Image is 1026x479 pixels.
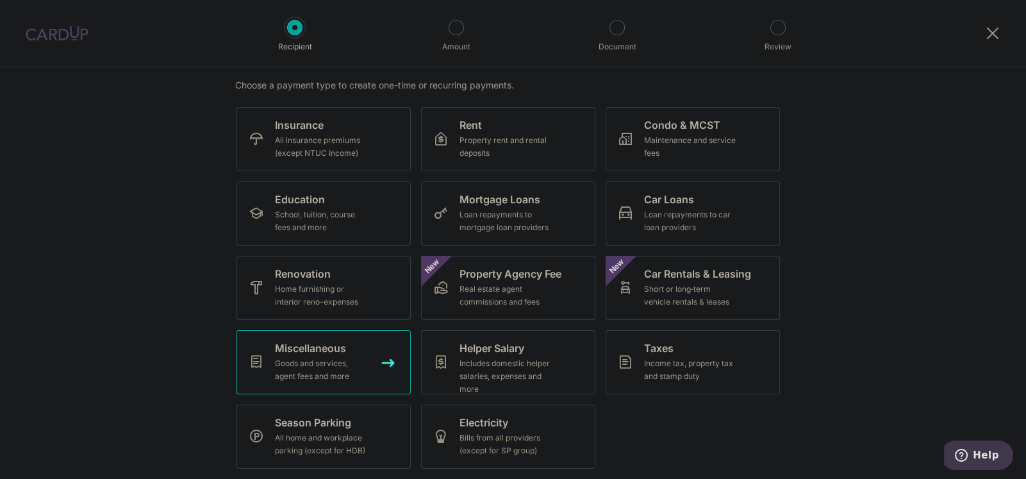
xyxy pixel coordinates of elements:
span: Electricity [459,415,508,430]
span: Renovation [275,266,331,282]
a: InsuranceAll insurance premiums (except NTUC Income) [236,107,411,171]
div: All home and workplace parking (except for HDB) [275,432,367,457]
iframe: Opens a widget where you can find more information [944,441,1013,473]
span: Helper Salary [459,340,524,356]
div: All insurance premiums (except NTUC Income) [275,134,367,160]
p: Amount [409,40,504,53]
div: Income tax, property tax and stamp duty [644,357,736,383]
div: Loan repayments to car loan providers [644,208,736,234]
a: Helper SalaryIncludes domestic helper salaries, expenses and more [421,330,595,394]
a: TaxesIncome tax, property tax and stamp duty [606,330,780,394]
span: Season Parking [275,415,351,430]
span: Taxes [644,340,674,356]
div: School, tuition, course fees and more [275,208,367,234]
span: Rent [459,117,482,133]
span: Insurance [275,117,324,133]
span: Property Agency Fee [459,266,561,282]
div: Home furnishing or interior reno-expenses [275,283,367,308]
a: MiscellaneousGoods and services, agent fees and more [236,330,411,394]
div: Property rent and rental deposits [459,134,552,160]
a: Mortgage LoansLoan repayments to mortgage loan providers [421,181,595,246]
a: Car LoansLoan repayments to car loan providers [606,181,780,246]
a: ElectricityBills from all providers (except for SP group) [421,405,595,469]
span: Car Loans [644,192,694,207]
p: Review [731,40,825,53]
span: Condo & MCST [644,117,720,133]
div: Includes domestic helper salaries, expenses and more [459,357,552,396]
a: Car Rentals & LeasingShort or long‑term vehicle rentals & leasesNew [606,256,780,320]
div: Bills from all providers (except for SP group) [459,432,552,457]
a: RentProperty rent and rental deposits [421,107,595,171]
a: Season ParkingAll home and workplace parking (except for HDB) [236,405,411,469]
p: Recipient [247,40,342,53]
a: Property Agency FeeReal estate agent commissions and feesNew [421,256,595,320]
div: Maintenance and service fees [644,134,736,160]
span: Education [275,192,325,207]
p: Document [570,40,665,53]
span: Miscellaneous [275,340,346,356]
div: Goods and services, agent fees and more [275,357,367,383]
span: Mortgage Loans [459,192,540,207]
a: RenovationHome furnishing or interior reno-expenses [236,256,411,320]
div: Loan repayments to mortgage loan providers [459,208,552,234]
a: Condo & MCSTMaintenance and service fees [606,107,780,171]
div: Real estate agent commissions and fees [459,283,552,308]
a: EducationSchool, tuition, course fees and more [236,181,411,246]
div: Choose a payment type to create one-time or recurring payments. [235,79,791,92]
img: CardUp [26,26,88,41]
div: Short or long‑term vehicle rentals & leases [644,283,736,308]
span: Car Rentals & Leasing [644,266,751,282]
span: New [606,256,627,277]
span: New [421,256,442,277]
